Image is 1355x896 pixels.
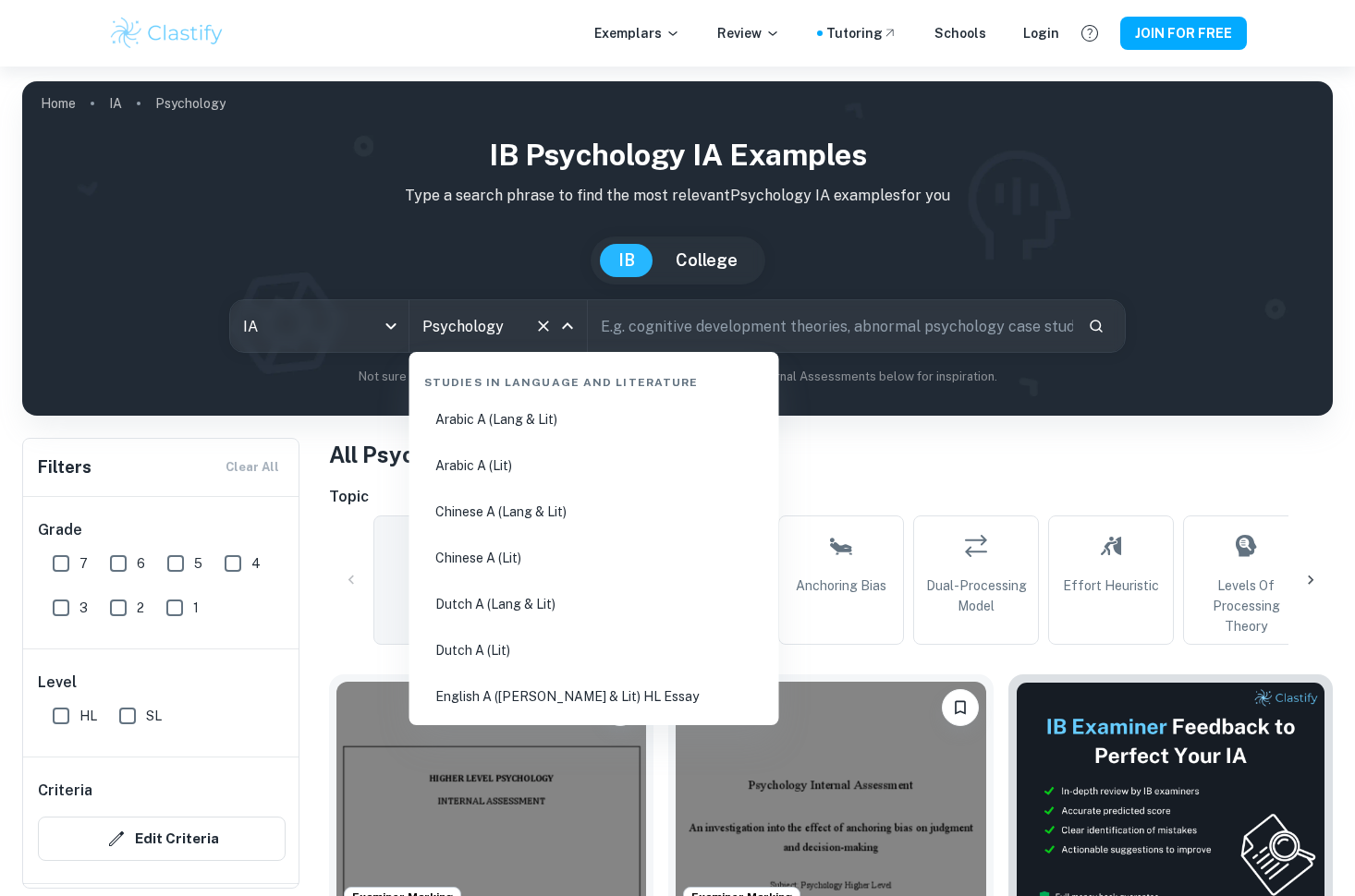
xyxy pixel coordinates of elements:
[1080,310,1112,342] button: Search
[922,575,1031,616] span: Dual-Processing Model
[588,300,1073,352] input: E.g. cognitive development theories, abnormal psychology case studies, social psychology experime...
[79,598,88,618] span: 3
[417,675,772,718] li: English A ([PERSON_NAME] & Lit) HL Essay
[146,706,162,726] span: SL
[41,91,76,116] a: Home
[37,185,1318,207] p: Type a search phrase to find the most relevant Psychology IA examples for you
[417,359,772,398] div: Studies in Language and Literature
[194,553,202,574] span: 5
[251,553,261,574] span: 4
[934,23,986,43] a: Schools
[137,598,144,618] span: 2
[38,672,286,694] h6: Level
[329,486,1333,508] h6: Topic
[193,598,199,618] span: 1
[109,91,122,116] a: IA
[417,629,772,672] li: Dutch A (Lit)
[1023,23,1059,43] a: Login
[417,490,772,533] li: Chinese A (Lang & Lit)
[108,15,226,52] img: Clastify logo
[329,438,1333,471] h1: All Psychology IA Examples
[22,81,1333,416] img: profile cover
[38,817,286,861] button: Edit Criteria
[594,23,680,43] p: Exemplars
[1120,17,1247,50] button: JOIN FOR FREE
[79,553,88,574] span: 7
[417,583,772,625] li: Dutch A (Lang & Lit)
[230,300,409,352] div: IA
[942,689,979,726] button: Please log in to bookmark exemplars
[37,368,1318,386] p: Not sure what to search for? You can always look through our example Internal Assessments below f...
[717,23,780,43] p: Review
[1063,575,1159,596] span: Effort Heuristic
[1074,18,1105,49] button: Help and Feedback
[417,444,772,487] li: Arabic A (Lit)
[657,244,756,277] button: College
[826,23,897,43] a: Tutoring
[37,133,1318,177] h1: IB Psychology IA examples
[600,244,653,277] button: IB
[38,519,286,541] h6: Grade
[417,398,772,441] li: Arabic A (Lang & Lit)
[155,93,226,114] p: Psychology
[796,575,886,596] span: Anchoring Bias
[555,313,580,339] button: Close
[38,454,92,480] h6: Filters
[137,553,145,574] span: 6
[38,780,92,802] h6: Criteria
[417,537,772,579] li: Chinese A (Lit)
[79,706,97,726] span: HL
[1191,575,1300,636] span: Levels of Processing Theory
[531,313,556,339] button: Clear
